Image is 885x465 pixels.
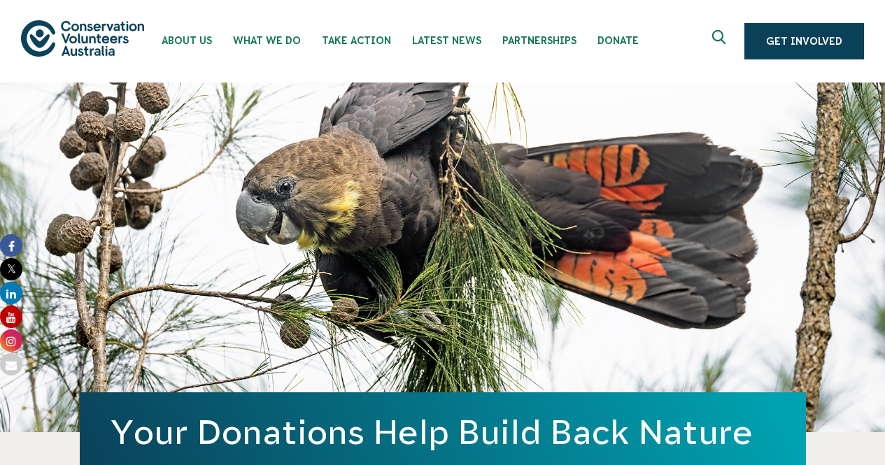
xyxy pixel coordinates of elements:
[162,35,212,46] span: About Us
[502,35,576,46] span: Partnerships
[412,35,481,46] span: Latest News
[704,24,737,58] button: Expand search box Close search box
[322,35,391,46] span: Take Action
[712,30,730,52] span: Expand search box
[597,35,639,46] span: Donate
[21,20,144,56] img: logo.svg
[111,413,775,451] h1: Your Donations Help Build Back Nature
[744,23,864,59] a: Get Involved
[233,35,301,46] span: What We Do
